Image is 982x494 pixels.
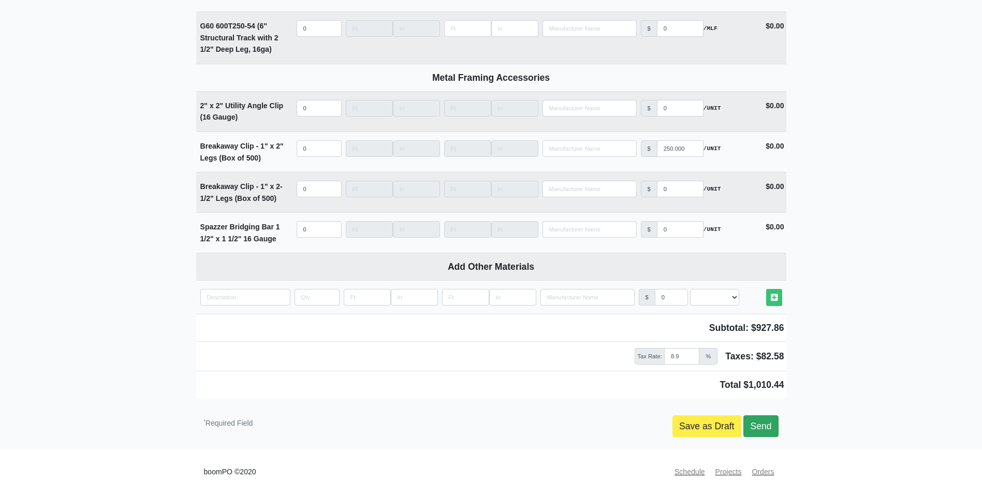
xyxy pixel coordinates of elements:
input: Length [346,100,393,117]
input: manufacturer [655,289,688,306]
a: Orders [748,462,778,482]
input: Length [393,181,440,197]
input: manufacturer [657,140,703,157]
input: Search [543,140,637,157]
input: Length [489,289,536,306]
span: Tax Rate: [635,348,665,365]
input: manufacturer [657,100,703,117]
input: Length [344,289,391,306]
strong: $0.00 [766,182,784,191]
a: Schedule [670,462,709,482]
input: Length [491,100,538,117]
strong: $0.00 [766,142,784,150]
input: Search [543,221,637,238]
div: $ [641,221,657,238]
div: $ [641,100,657,117]
input: quantity [200,289,290,306]
span: Taxes: $82.58 [725,349,784,364]
input: Length [346,20,393,37]
input: Length [491,221,538,238]
span: Total $1,010.44 [720,380,784,390]
input: Length [444,221,491,238]
b: Add Other Materials [448,261,534,272]
input: Length [491,140,538,157]
input: Length [491,20,538,37]
input: Length [491,181,538,197]
strong: /UNIT [703,144,721,153]
input: Length [444,140,491,157]
a: Save as Draft [672,415,741,437]
input: quantity [297,100,342,117]
small: boomPO ©2020 [204,466,256,478]
strong: $0.00 [766,101,784,110]
input: Length [346,221,393,238]
strong: $0.00 [766,22,784,30]
strong: Spazzer Bridging Bar 1 1/2" x 1 1/2" 16 Gauge [200,223,280,243]
span: % [699,348,717,365]
strong: /MLF [703,24,717,33]
input: Length [444,20,491,37]
input: Search [543,100,637,117]
input: quantity [295,289,340,306]
span: Subtotal: $927.86 [709,323,784,333]
strong: $0.00 [766,223,784,231]
input: Length [442,289,489,306]
input: Length [393,20,440,37]
input: Length [393,221,440,238]
div: $ [641,140,657,157]
a: Send [743,415,778,437]
strong: Breakaway Clip - 1" x 2-1/2" Legs (Box of 500) [200,182,283,202]
input: Length [391,289,438,306]
strong: Breakaway Clip - 1" x 2" Legs (Box of 500) [200,142,284,162]
input: Search [540,289,635,306]
input: manufacturer [657,181,703,197]
input: Length [346,181,393,197]
input: manufacturer [657,20,703,37]
strong: /UNIT [703,104,721,113]
input: Length [393,140,440,157]
input: quantity [297,140,342,157]
div: $ [639,289,655,306]
strong: G60 600T250-54 (6" Structural Track with 2 1/2" Deep Leg, 16ga) [200,22,279,53]
input: Length [346,140,393,157]
small: Required Field [204,419,253,427]
input: Length [444,181,491,197]
div: $ [641,181,657,197]
strong: 2" x 2" Utility Angle Clip (16 Gauge) [200,101,284,122]
input: manufacturer [657,221,703,238]
input: Search [543,20,637,37]
input: quantity [297,181,342,197]
input: Search [543,181,637,197]
input: quantity [297,20,342,37]
input: quantity [297,221,342,238]
strong: /UNIT [703,184,721,194]
input: Length [393,100,440,117]
strong: /UNIT [703,225,721,234]
input: Length [444,100,491,117]
div: $ [641,20,657,37]
b: Metal Framing Accessories [432,72,550,83]
a: Projects [711,462,746,482]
